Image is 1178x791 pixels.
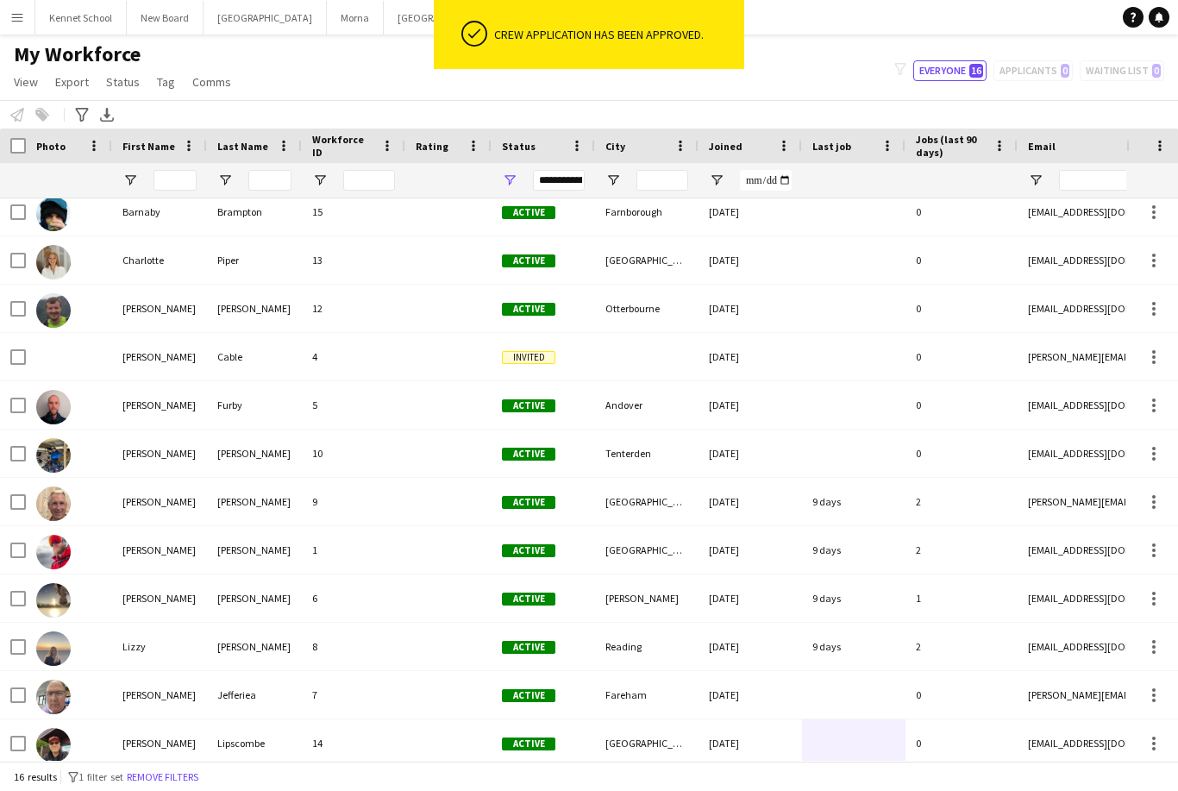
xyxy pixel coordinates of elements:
img: Charlotte Piper [36,245,71,279]
span: Last Name [217,140,268,153]
a: View [7,71,45,93]
div: Cable [207,333,302,380]
span: Tag [157,74,175,90]
app-action-btn: Advanced filters [72,104,92,125]
div: 9 [302,478,405,525]
div: Brampton [207,188,302,235]
div: 15 [302,188,405,235]
input: City Filter Input [636,170,688,191]
div: 14 [302,719,405,767]
button: Open Filter Menu [1028,173,1043,188]
span: Active [502,544,555,557]
div: [PERSON_NAME] [112,430,207,477]
div: 9 days [802,526,905,574]
div: Piper [207,236,302,284]
div: 4 [302,333,405,380]
div: [DATE] [699,236,802,284]
div: [DATE] [699,526,802,574]
div: [PERSON_NAME] [112,719,207,767]
div: 7 [302,671,405,719]
div: [PERSON_NAME] [207,478,302,525]
img: Howard Watts [36,487,71,521]
span: Invited [502,351,555,364]
div: [DATE] [699,285,802,332]
div: 0 [905,285,1018,332]
span: City [605,140,625,153]
img: Douglas Furby [36,390,71,424]
img: Laura Dunning [36,583,71,618]
button: Open Filter Menu [312,173,328,188]
div: [PERSON_NAME] [112,478,207,525]
input: Last Name Filter Input [248,170,291,191]
a: Tag [150,71,182,93]
span: Active [502,593,555,606]
div: [DATE] [699,478,802,525]
span: Status [502,140,536,153]
span: Joined [709,140,743,153]
div: [PERSON_NAME] [595,574,699,622]
div: 0 [905,719,1018,767]
div: [DATE] [699,188,802,235]
div: Barnaby [112,188,207,235]
img: Barnaby Brampton [36,197,71,231]
button: Morna [327,1,384,35]
div: [PERSON_NAME] [207,574,302,622]
img: George O’Callaghan [36,438,71,473]
div: [GEOGRAPHIC_DATA] [595,719,699,767]
span: Email [1028,140,1056,153]
div: 5 [302,381,405,429]
div: [DATE] [699,381,802,429]
div: 0 [905,333,1018,380]
span: Active [502,738,555,750]
span: 16 [969,64,983,78]
div: 0 [905,188,1018,235]
img: Paul Lipscombe [36,728,71,763]
span: Rating [416,140,448,153]
img: Lizzy Jeffery [36,631,71,666]
div: Reading [595,623,699,670]
div: 6 [302,574,405,622]
span: Export [55,74,89,90]
span: Last job [812,140,851,153]
div: 0 [905,381,1018,429]
div: Crew application has been approved. [494,27,737,42]
div: 1 [905,574,1018,622]
div: Lipscombe [207,719,302,767]
div: [GEOGRAPHIC_DATA] [595,236,699,284]
button: Open Filter Menu [217,173,233,188]
button: [GEOGRAPHIC_DATA] [384,1,507,35]
a: Comms [185,71,238,93]
button: New Board [127,1,204,35]
div: 0 [905,430,1018,477]
span: Active [502,448,555,461]
div: 9 days [802,623,905,670]
div: [PERSON_NAME] [207,285,302,332]
span: Active [502,641,555,654]
div: [PERSON_NAME] [112,526,207,574]
div: [PERSON_NAME] [112,333,207,380]
div: 13 [302,236,405,284]
div: [PERSON_NAME] [112,381,207,429]
div: 0 [905,671,1018,719]
div: [PERSON_NAME] [112,671,207,719]
div: 9 days [802,574,905,622]
div: [PERSON_NAME] [207,623,302,670]
div: Fareham [595,671,699,719]
div: Charlotte [112,236,207,284]
span: Active [502,303,555,316]
span: Photo [36,140,66,153]
button: Open Filter Menu [709,173,724,188]
div: [PERSON_NAME] [207,430,302,477]
a: Export [48,71,96,93]
div: [DATE] [699,623,802,670]
span: Jobs (last 90 days) [916,133,987,159]
button: Remove filters [123,768,202,787]
div: [PERSON_NAME] [112,574,207,622]
div: Farnborough [595,188,699,235]
div: 0 [905,236,1018,284]
div: 8 [302,623,405,670]
div: 9 days [802,478,905,525]
div: [DATE] [699,671,802,719]
input: First Name Filter Input [154,170,197,191]
span: Status [106,74,140,90]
